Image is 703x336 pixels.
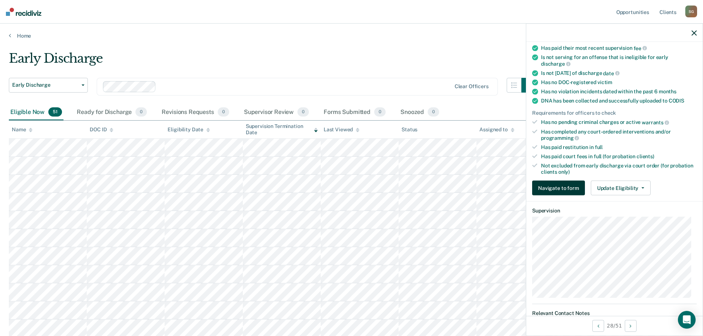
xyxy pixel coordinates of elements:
a: Home [9,32,694,39]
span: 0 [218,107,229,117]
span: 51 [48,107,62,117]
span: 0 [374,107,386,117]
div: Early Discharge [9,51,536,72]
div: Name [12,127,32,133]
span: discharge [541,61,571,67]
div: Supervision Termination Date [246,123,318,136]
span: clients) [637,153,654,159]
div: 28 / 51 [526,316,703,335]
span: full [595,144,603,150]
div: Open Intercom Messenger [678,311,696,329]
div: Assigned to [479,127,514,133]
div: Has no violation incidents dated within the past 6 [541,89,697,95]
div: Has paid court fees in full (for probation [541,153,697,160]
div: Snoozed [399,104,441,121]
button: Navigate to form [532,181,585,195]
div: DOC ID [90,127,113,133]
button: Next Opportunity [625,320,637,332]
span: 0 [135,107,147,117]
div: Eligibility Date [168,127,210,133]
span: victim [597,79,612,85]
span: warrants [642,119,669,125]
div: Has paid their most recent supervision [541,45,697,51]
span: 0 [428,107,439,117]
span: Early Discharge [12,82,79,88]
button: Update Eligibility [591,181,651,195]
div: Ready for Discharge [75,104,148,121]
div: Status [402,127,417,133]
div: DNA has been collected and successfully uploaded to [541,98,697,104]
div: Requirements for officers to check [532,110,697,116]
span: months [659,89,676,94]
div: Revisions Requests [160,104,230,121]
span: CODIS [669,98,684,104]
div: Last Viewed [324,127,359,133]
div: Has no pending criminal charges or active [541,119,697,126]
span: only) [558,169,570,174]
span: date [603,70,619,76]
div: Supervisor Review [242,104,311,121]
div: Not excluded from early discharge via court order (for probation clients [541,162,697,175]
button: Previous Opportunity [592,320,604,332]
div: Forms Submitted [322,104,387,121]
span: fee [634,45,647,51]
div: Has completed any court-ordered interventions and/or [541,128,697,141]
div: Is not serving for an offense that is ineligible for early [541,54,697,67]
div: Is not [DATE] of discharge [541,70,697,76]
div: Clear officers [455,83,489,90]
div: Has paid restitution in [541,144,697,150]
img: Recidiviz [6,8,41,16]
dt: Supervision [532,208,697,214]
div: S G [685,6,697,17]
div: Eligible Now [9,104,63,121]
dt: Relevant Contact Notes [532,310,697,316]
a: Navigate to form [532,181,588,195]
span: programming [541,135,579,141]
span: 0 [297,107,309,117]
div: Has no DOC-registered [541,79,697,86]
